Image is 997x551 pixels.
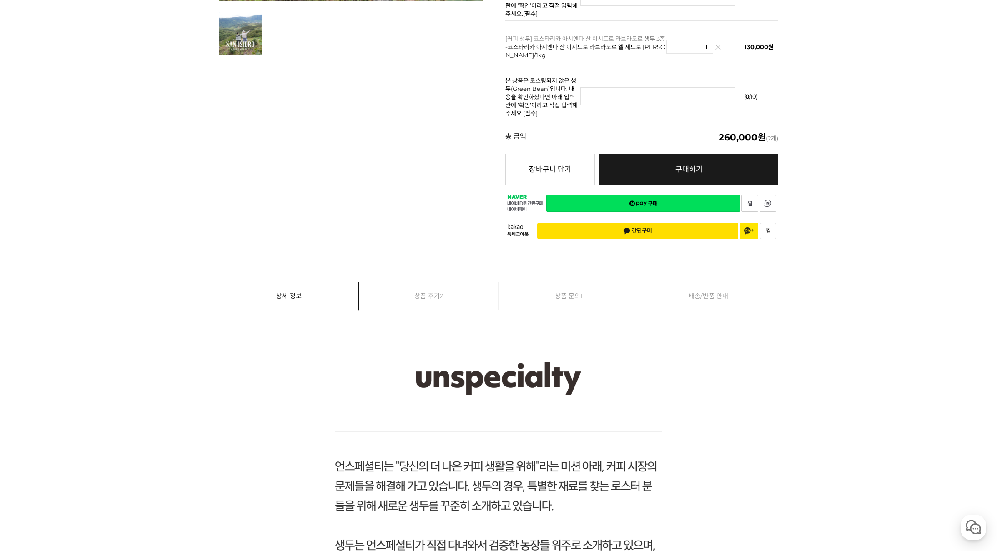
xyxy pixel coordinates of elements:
span: 2 [440,282,443,310]
span: 130,000원 [745,43,774,50]
a: 새창 [546,195,740,212]
span: 찜 [766,228,770,234]
a: 설정 [117,288,175,311]
span: 카카오 톡체크아웃 [507,224,530,237]
img: 수량감소 [667,40,680,53]
img: 삭제 [715,47,720,52]
a: 상세 정보 [219,282,358,310]
img: 수량증가 [700,40,713,53]
a: 배송/반품 안내 [639,282,778,310]
span: 채널 추가 [744,227,754,235]
strong: 0 [745,93,749,100]
span: 설정 [141,302,151,309]
a: 홈 [3,288,60,311]
a: 대화 [60,288,117,311]
a: 상품 문의1 [499,282,639,310]
button: 장바구니 담기 [505,154,595,185]
strong: 총 금액 [505,133,526,142]
span: 구매하기 [675,165,703,174]
th: 본 상품은 로스팅되지 않은 생두(Green Bean)입니다. 내용을 확인하셨다면 아래 입력란에 ’확인’이라고 직접 입력해주세요.[필수] [505,73,580,120]
a: 새창 [741,195,758,212]
button: 찜 [760,223,776,239]
span: 코스타리카 아시엔다 산 이시드로 라브라도르 엘 세드로 [PERSON_NAME]/1kg [505,43,665,59]
span: 현재글자수/최대글자수 [744,93,757,100]
span: 홈 [29,302,34,309]
em: 260,000원 [719,132,766,143]
span: 1 [580,282,583,310]
a: 구매하기 [599,154,778,185]
button: 간편구매 [537,223,738,239]
span: 대화 [83,302,94,310]
p: [커피 생두] 코스타리카 아시엔다 산 이시드로 라브라도르 생두 3종 - [505,35,666,59]
a: 상품 후기2 [359,282,499,310]
button: 채널 추가 [740,223,758,239]
span: (2개) [719,133,778,142]
a: 새창 [760,195,776,212]
span: 간편구매 [623,227,652,235]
